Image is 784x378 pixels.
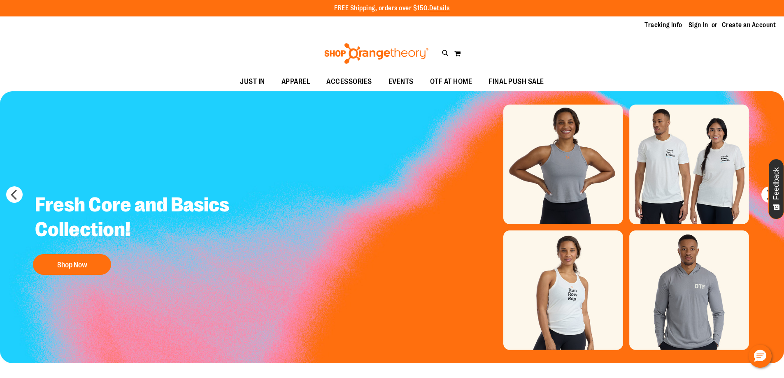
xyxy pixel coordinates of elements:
img: Shop Orangetheory [323,43,430,64]
h2: Fresh Core and Basics Collection! [29,186,248,250]
a: Sign In [689,21,708,30]
a: Tracking Info [644,21,682,30]
a: JUST IN [232,72,273,91]
span: Feedback [772,167,780,200]
span: EVENTS [389,72,414,91]
span: FINAL PUSH SALE [489,72,544,91]
a: FINAL PUSH SALE [480,72,552,91]
button: Hello, have a question? Let’s chat. [749,345,772,368]
button: Feedback - Show survey [768,159,784,219]
a: Details [429,5,450,12]
button: Shop Now [33,254,111,275]
span: APPAREL [281,72,310,91]
button: next [761,186,778,203]
span: JUST IN [240,72,265,91]
a: EVENTS [380,72,422,91]
a: Fresh Core and Basics Collection! Shop Now [29,186,248,279]
span: OTF AT HOME [430,72,472,91]
button: prev [6,186,23,203]
a: APPAREL [273,72,319,91]
a: Create an Account [722,21,776,30]
a: ACCESSORIES [318,72,380,91]
span: ACCESSORIES [326,72,372,91]
p: FREE Shipping, orders over $150. [334,4,450,13]
a: OTF AT HOME [422,72,481,91]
